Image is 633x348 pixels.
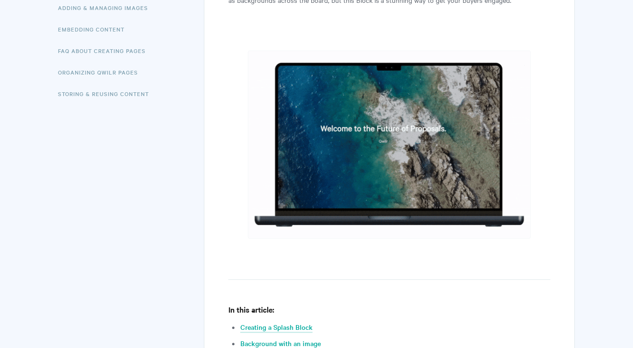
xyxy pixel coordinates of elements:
a: FAQ About Creating Pages [58,41,153,60]
a: Creating a Splash Block [240,323,313,333]
h4: In this article: [228,304,551,316]
a: Storing & Reusing Content [58,84,156,103]
a: Embedding Content [58,20,132,39]
a: Organizing Qwilr Pages [58,63,145,82]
